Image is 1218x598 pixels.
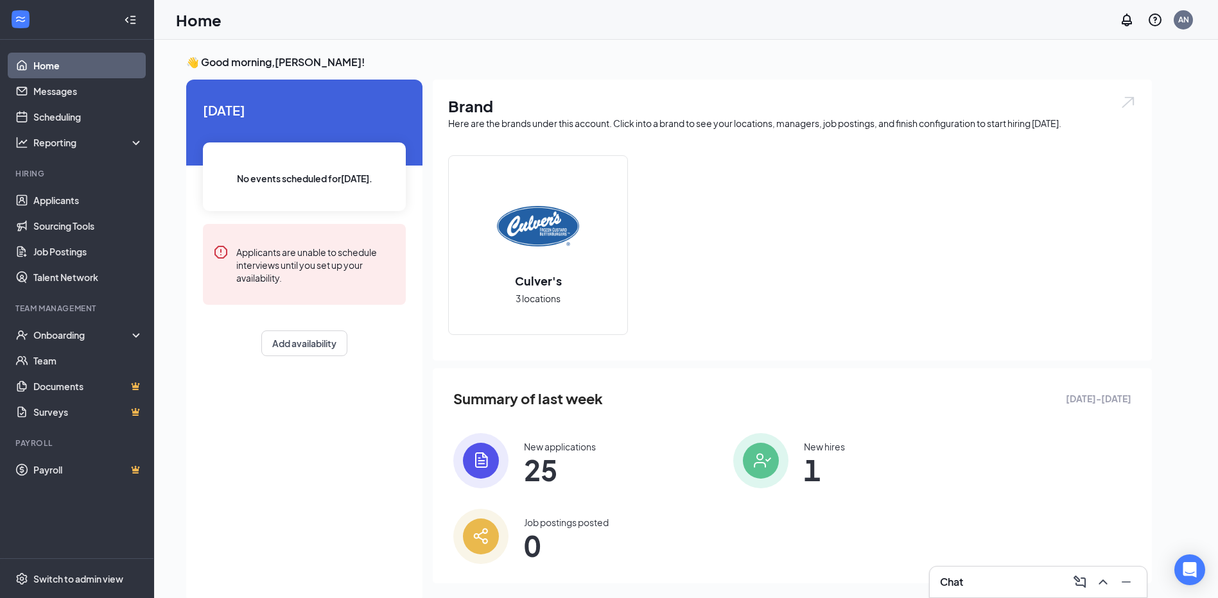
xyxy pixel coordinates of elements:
img: Culver's [497,185,579,268]
div: New hires [804,440,845,453]
svg: Minimize [1118,574,1134,590]
div: Hiring [15,168,141,179]
span: [DATE] - [DATE] [1066,391,1131,406]
svg: QuestionInfo [1147,12,1163,28]
svg: Notifications [1119,12,1135,28]
button: ComposeMessage [1070,572,1090,592]
div: Payroll [15,438,141,448]
h3: Chat [940,575,963,589]
a: Team [33,348,143,373]
svg: ComposeMessage [1072,574,1088,590]
button: ChevronUp [1093,572,1113,592]
a: DocumentsCrown [33,373,143,399]
div: Switch to admin view [33,572,123,585]
span: 1 [804,458,845,481]
a: Talent Network [33,264,143,290]
div: Team Management [15,303,141,314]
span: 0 [524,534,609,557]
span: 25 [524,458,596,481]
span: [DATE] [203,100,406,120]
svg: UserCheck [15,329,28,341]
a: Home [33,53,143,78]
h2: Culver's [502,273,575,289]
svg: Error [213,244,229,260]
img: icon [453,433,509,488]
img: icon [453,509,509,564]
div: Open Intercom Messenger [1174,554,1205,585]
div: Here are the brands under this account. Click into a brand to see your locations, managers, job p... [448,117,1136,130]
img: open.6027fd2a22e1237b5b06.svg [1120,95,1136,110]
svg: WorkstreamLogo [14,13,27,26]
img: icon [733,433,788,488]
div: AN [1178,14,1189,25]
div: Job postings posted [524,516,609,529]
div: Onboarding [33,329,132,341]
div: New applications [524,440,596,453]
h1: Brand [448,95,1136,117]
a: Job Postings [33,239,143,264]
button: Add availability [261,330,347,356]
a: Sourcing Tools [33,213,143,239]
span: 3 locations [516,291,561,305]
svg: ChevronUp [1095,574,1111,590]
a: PayrollCrown [33,457,143,483]
h3: 👋 Good morning, [PERSON_NAME] ! [186,55,1152,69]
svg: Settings [15,572,28,585]
svg: Analysis [15,136,28,149]
a: Applicants [33,187,143,213]
svg: Collapse [124,13,137,26]
button: Minimize [1116,572,1136,592]
div: Reporting [33,136,144,149]
span: No events scheduled for [DATE] . [237,171,372,185]
h1: Home [176,9,222,31]
a: SurveysCrown [33,399,143,425]
a: Scheduling [33,104,143,130]
span: Summary of last week [453,388,603,410]
a: Messages [33,78,143,104]
div: Applicants are unable to schedule interviews until you set up your availability. [236,244,396,284]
